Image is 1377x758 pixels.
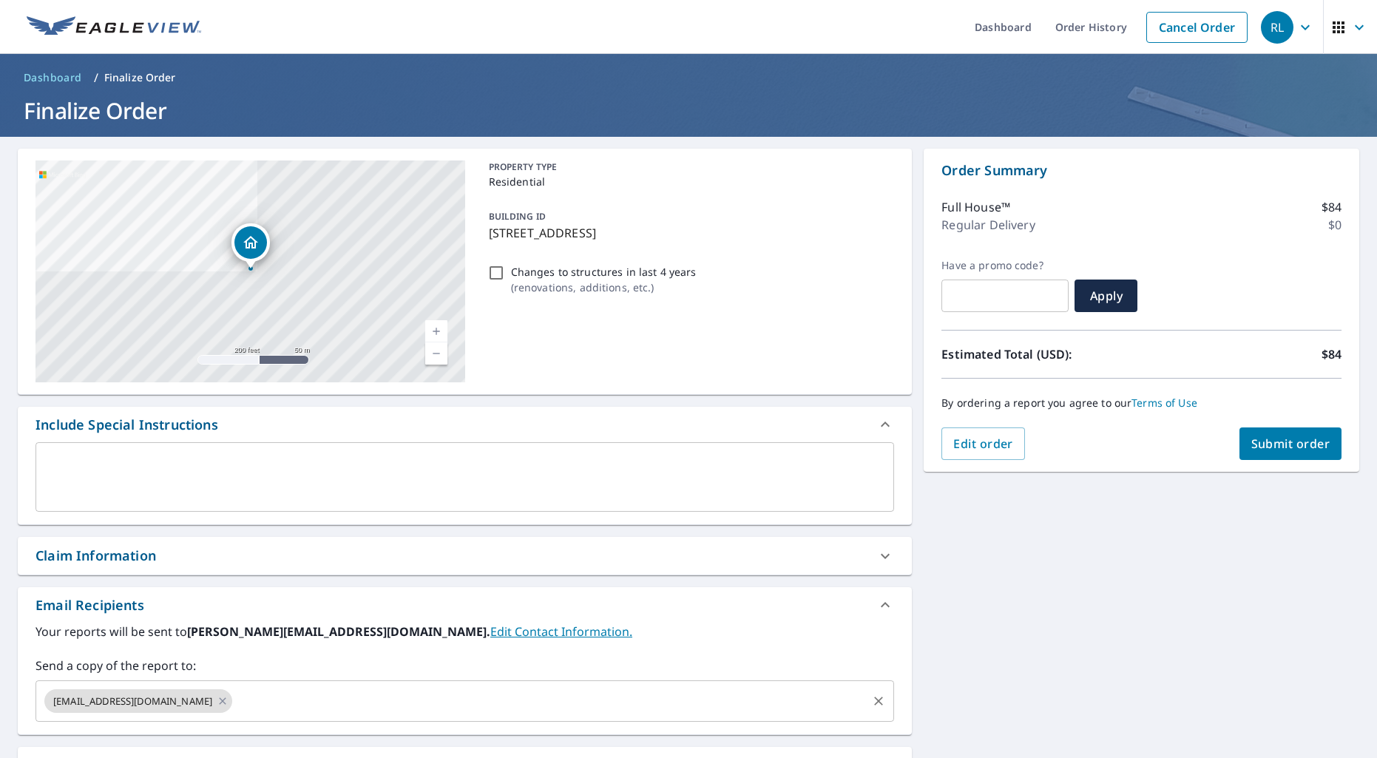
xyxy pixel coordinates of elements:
[35,415,218,435] div: Include Special Instructions
[18,407,912,442] div: Include Special Instructions
[24,70,82,85] span: Dashboard
[35,623,894,640] label: Your reports will be sent to
[941,345,1141,363] p: Estimated Total (USD):
[941,198,1010,216] p: Full House™
[941,216,1035,234] p: Regular Delivery
[1075,280,1137,312] button: Apply
[18,537,912,575] div: Claim Information
[18,95,1359,126] h1: Finalize Order
[489,210,546,223] p: BUILDING ID
[94,69,98,87] li: /
[953,436,1013,452] span: Edit order
[1261,11,1293,44] div: RL
[425,342,447,365] a: Current Level 17, Zoom Out
[231,223,270,269] div: Dropped pin, building 1, Residential property, 155 SANDRINGHAM RD NW CALGARY AB T3K3Y5
[489,174,889,189] p: Residential
[868,691,889,711] button: Clear
[35,595,144,615] div: Email Recipients
[1086,288,1126,304] span: Apply
[941,259,1069,272] label: Have a promo code?
[104,70,176,85] p: Finalize Order
[511,280,697,295] p: ( renovations, additions, etc. )
[1131,396,1197,410] a: Terms of Use
[18,66,1359,89] nav: breadcrumb
[18,587,912,623] div: Email Recipients
[511,264,697,280] p: Changes to structures in last 4 years
[1146,12,1248,43] a: Cancel Order
[44,694,221,708] span: [EMAIL_ADDRESS][DOMAIN_NAME]
[490,623,632,640] a: EditContactInfo
[18,66,88,89] a: Dashboard
[941,427,1025,460] button: Edit order
[425,320,447,342] a: Current Level 17, Zoom In
[941,396,1342,410] p: By ordering a report you agree to our
[489,224,889,242] p: [STREET_ADDRESS]
[44,689,232,713] div: [EMAIL_ADDRESS][DOMAIN_NAME]
[35,657,894,674] label: Send a copy of the report to:
[1239,427,1342,460] button: Submit order
[187,623,490,640] b: [PERSON_NAME][EMAIL_ADDRESS][DOMAIN_NAME].
[27,16,201,38] img: EV Logo
[489,160,889,174] p: PROPERTY TYPE
[941,160,1342,180] p: Order Summary
[1322,345,1342,363] p: $84
[35,546,156,566] div: Claim Information
[1322,198,1342,216] p: $84
[1251,436,1330,452] span: Submit order
[1328,216,1342,234] p: $0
